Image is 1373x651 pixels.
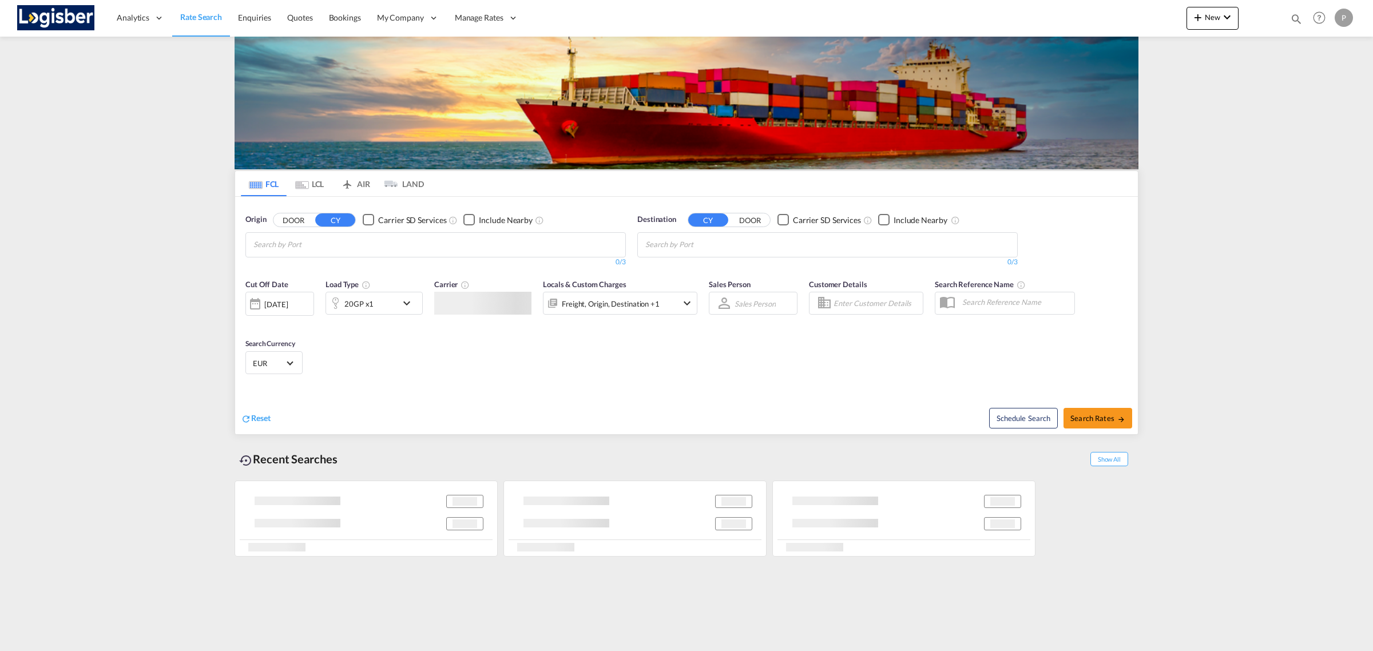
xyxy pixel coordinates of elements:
span: My Company [377,12,424,23]
div: 20GP x1 [344,296,374,312]
div: Freight Origin Destination Factory Stuffingicon-chevron-down [543,292,697,315]
md-icon: The selected Trucker/Carrierwill be displayed in the rate results If the rates are from another f... [461,280,470,289]
input: Enter Customer Details [834,295,919,312]
input: Chips input. [253,236,362,254]
button: DOOR [273,213,314,227]
md-tab-item: LAND [378,171,424,196]
div: 20GP x1icon-chevron-down [326,292,423,315]
button: Note: By default Schedule search will only considerorigin ports, destination ports and cut off da... [989,408,1058,428]
button: Search Ratesicon-arrow-right [1064,408,1132,428]
span: Origin [245,214,266,225]
span: Carrier [434,280,470,289]
button: DOOR [730,213,770,227]
md-tab-item: FCL [241,171,287,196]
md-icon: icon-information-outline [362,280,371,289]
span: Manage Rates [455,12,503,23]
div: icon-magnify [1290,13,1303,30]
div: [DATE] [245,292,314,316]
md-icon: Unchecked: Ignores neighbouring ports when fetching rates.Checked : Includes neighbouring ports w... [535,216,544,225]
span: Locals & Custom Charges [543,280,626,289]
div: Carrier SD Services [793,215,861,226]
span: Help [1309,8,1329,27]
button: CY [315,213,355,227]
md-icon: Unchecked: Search for CY (Container Yard) services for all selected carriers.Checked : Search for... [863,216,872,225]
span: Rate Search [180,12,222,22]
span: Quotes [287,13,312,22]
md-icon: icon-magnify [1290,13,1303,25]
div: Help [1309,8,1335,29]
div: Carrier SD Services [378,215,446,226]
div: Include Nearby [479,215,533,226]
span: Customer Details [809,280,867,289]
div: icon-refreshReset [241,412,271,425]
md-tab-item: AIR [332,171,378,196]
div: OriginDOOR CY Checkbox No InkUnchecked: Search for CY (Container Yard) services for all selected ... [235,197,1138,434]
md-pagination-wrapper: Use the left and right arrow keys to navigate between tabs [241,171,424,196]
span: EUR [253,358,285,368]
md-select: Sales Person [733,295,777,312]
button: icon-plus 400-fgNewicon-chevron-down [1187,7,1239,30]
md-icon: icon-refresh [241,414,251,424]
span: Destination [637,214,676,225]
md-checkbox: Checkbox No Ink [463,214,533,226]
img: d7a75e507efd11eebffa5922d020a472.png [17,5,94,31]
div: P [1335,9,1353,27]
md-checkbox: Checkbox No Ink [363,214,446,226]
span: Search Currency [245,339,295,348]
md-icon: icon-backup-restore [239,454,253,467]
md-icon: Unchecked: Search for CY (Container Yard) services for all selected carriers.Checked : Search for... [449,216,458,225]
span: Sales Person [709,280,751,289]
div: Freight Origin Destination Factory Stuffing [562,296,660,312]
div: Recent Searches [235,446,342,472]
md-chips-wrap: Chips container with autocompletion. Enter the text area, type text to search, and then use the u... [644,233,759,254]
md-icon: icon-plus 400-fg [1191,10,1205,24]
md-icon: icon-airplane [340,177,354,186]
button: CY [688,213,728,227]
div: 0/3 [245,257,626,267]
span: Reset [251,413,271,423]
md-icon: icon-arrow-right [1117,415,1125,423]
span: Analytics [117,12,149,23]
md-icon: Unchecked: Ignores neighbouring ports when fetching rates.Checked : Includes neighbouring ports w... [951,216,960,225]
div: Include Nearby [894,215,947,226]
div: [DATE] [264,299,288,309]
md-tab-item: LCL [287,171,332,196]
md-checkbox: Checkbox No Ink [777,214,861,226]
md-datepicker: Select [245,315,254,330]
span: Bookings [329,13,361,22]
md-icon: icon-chevron-down [400,296,419,310]
md-icon: icon-chevron-down [1220,10,1234,24]
span: Cut Off Date [245,280,288,289]
md-select: Select Currency: € EUREuro [252,355,296,371]
md-checkbox: Checkbox No Ink [878,214,947,226]
div: 0/3 [637,257,1018,267]
input: Search Reference Name [957,293,1074,311]
span: Search Rates [1070,414,1125,423]
md-icon: icon-chevron-down [680,296,694,310]
img: LCL+%26+FCL+BACKGROUND.png [235,37,1138,169]
span: Enquiries [238,13,271,22]
md-icon: Your search will be saved by the below given name [1017,280,1026,289]
span: Search Reference Name [935,280,1026,289]
input: Chips input. [645,236,754,254]
span: Load Type [326,280,371,289]
md-chips-wrap: Chips container with autocompletion. Enter the text area, type text to search, and then use the u... [252,233,367,254]
span: Show All [1090,452,1128,466]
span: New [1191,13,1234,22]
